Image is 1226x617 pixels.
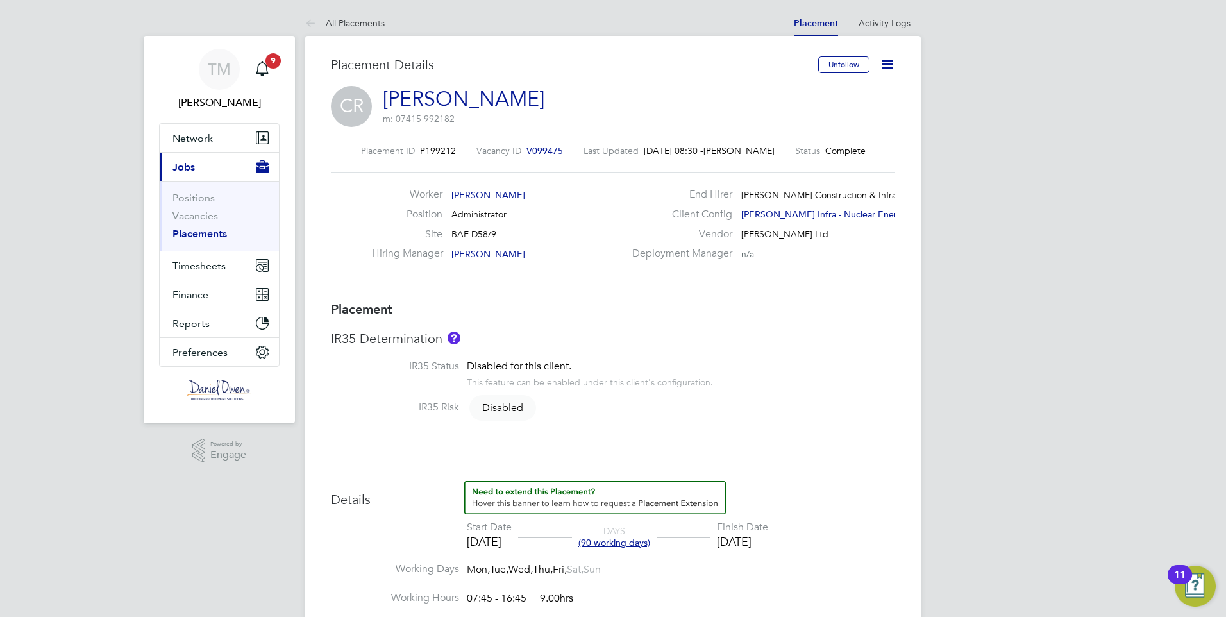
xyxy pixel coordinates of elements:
label: IR35 Status [331,360,459,373]
button: Open Resource Center, 11 new notifications [1175,566,1216,607]
span: Finance [172,289,208,301]
div: Jobs [160,181,279,251]
label: Status [795,145,820,156]
div: Finish Date [717,521,768,534]
span: Tom Meachin [159,95,280,110]
label: Working Days [331,562,459,576]
a: Vacancies [172,210,218,222]
span: [DATE] 08:30 - [644,145,703,156]
button: Unfollow [818,56,869,73]
button: Preferences [160,338,279,366]
a: Activity Logs [859,17,911,29]
img: danielowen-logo-retina.png [187,380,251,400]
span: V099475 [526,145,563,156]
span: CR [331,86,372,127]
span: Thu, [533,563,553,576]
label: End Hirer [625,188,732,201]
div: [DATE] [717,534,768,549]
span: Disabled for this client. [467,360,571,373]
label: Client Config [625,208,732,221]
button: How to extend a Placement? [464,481,726,514]
span: [PERSON_NAME] Construction & Infrast… [741,189,912,201]
label: Placement ID [361,145,415,156]
nav: Main navigation [144,36,295,423]
a: Go to home page [159,380,280,400]
label: Deployment Manager [625,247,732,260]
button: Network [160,124,279,152]
span: [PERSON_NAME] [703,145,775,156]
span: Mon, [467,563,490,576]
span: Complete [825,145,866,156]
h3: Details [331,481,895,508]
span: Preferences [172,346,228,359]
span: Fri, [553,563,567,576]
label: Site [372,228,442,241]
span: m: 07415 992182 [383,113,455,124]
h3: IR35 Determination [331,330,895,347]
span: Sat, [567,563,584,576]
label: Position [372,208,442,221]
a: All Placements [305,17,385,29]
span: TM [208,61,231,78]
label: Vacancy ID [476,145,521,156]
button: Finance [160,280,279,308]
button: Jobs [160,153,279,181]
a: 9 [249,49,275,90]
label: Worker [372,188,442,201]
label: Last Updated [584,145,639,156]
span: Reports [172,317,210,330]
div: Start Date [467,521,512,534]
span: Engage [210,450,246,461]
a: Positions [172,192,215,204]
a: Powered byEngage [192,439,247,463]
span: Jobs [172,161,195,173]
a: TM[PERSON_NAME] [159,49,280,110]
div: 07:45 - 16:45 [467,592,573,605]
span: n/a [741,248,754,260]
span: Sun [584,563,601,576]
span: [PERSON_NAME] Ltd [741,228,828,240]
div: This feature can be enabled under this client's configuration. [467,373,713,388]
span: (90 working days) [578,537,650,548]
span: BAE D58/9 [451,228,496,240]
div: 11 [1174,575,1186,591]
label: IR35 Risk [331,401,459,414]
span: 9 [265,53,281,69]
a: Placement [794,18,838,29]
label: Vendor [625,228,732,241]
div: [DATE] [467,534,512,549]
span: P199212 [420,145,456,156]
a: Placements [172,228,227,240]
div: DAYS [572,525,657,548]
span: 9.00hrs [533,592,573,605]
span: Wed, [508,563,533,576]
span: Administrator [451,208,507,220]
span: Tue, [490,563,508,576]
button: About IR35 [448,332,460,344]
span: [PERSON_NAME] [451,248,525,260]
button: Timesheets [160,251,279,280]
span: Timesheets [172,260,226,272]
span: Network [172,132,213,144]
span: [PERSON_NAME] [451,189,525,201]
span: Powered by [210,439,246,450]
span: [PERSON_NAME] Infra - Nuclear Energ… [741,208,912,220]
button: Reports [160,309,279,337]
label: Hiring Manager [372,247,442,260]
a: [PERSON_NAME] [383,87,544,112]
span: Disabled [469,395,536,421]
b: Placement [331,301,392,317]
h3: Placement Details [331,56,809,73]
label: Working Hours [331,591,459,605]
